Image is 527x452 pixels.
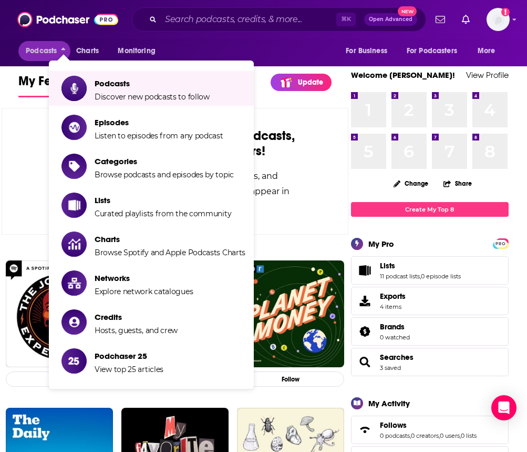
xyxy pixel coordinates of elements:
a: 0 watched [380,334,410,341]
a: 0 creators [411,432,439,439]
a: My Feed [18,73,67,97]
button: open menu [470,41,509,61]
span: My Feed [18,73,67,95]
span: , [420,273,421,280]
a: 11 podcast lists [380,273,420,280]
span: Explore network catalogues [95,287,193,296]
span: For Podcasters [407,44,457,58]
span: Lists [380,261,395,270]
a: Exports [351,287,509,315]
a: 0 users [440,432,460,439]
span: Exports [380,292,406,301]
span: Categories [95,156,234,166]
img: Podchaser - Follow, Share and Rate Podcasts [17,9,118,29]
button: open menu [400,41,472,61]
div: Search podcasts, credits, & more... [132,7,426,32]
input: Search podcasts, credits, & more... [161,11,336,28]
img: The Joe Rogan Experience [6,260,113,368]
span: , [410,432,411,439]
span: , [439,432,440,439]
a: 0 episode lists [421,273,461,280]
a: Show notifications dropdown [431,11,449,28]
span: Curated playlists from the community [95,209,231,218]
a: 0 podcasts [380,432,410,439]
span: Follows [351,416,509,444]
svg: Add a profile image [501,8,510,16]
span: Discover new podcasts to follow [95,92,210,102]
a: Follows [380,420,477,430]
a: Searches [355,355,376,369]
span: Browse podcasts and episodes by topic [95,170,234,179]
button: close menu [18,41,70,61]
a: Welcome [PERSON_NAME]! [351,70,455,80]
span: Charts [95,234,245,244]
span: ⌘ K [336,13,356,26]
span: 4 items [380,303,406,310]
button: Follow [6,371,113,387]
button: Open AdvancedNew [364,13,417,26]
button: Follow [237,371,344,387]
span: Podchaser 25 [95,351,163,361]
a: Brands [355,324,376,339]
span: Open Advanced [369,17,412,22]
span: Podcasts [26,44,57,58]
span: Podcasts [95,78,210,88]
a: Charts [69,41,105,61]
a: Lists [355,263,376,278]
a: View Profile [466,70,509,80]
span: New [398,6,417,16]
span: Charts [76,44,99,58]
button: Change [387,177,435,190]
span: PRO [494,240,507,248]
span: Browse Spotify and Apple Podcasts Charts [95,248,245,257]
span: Lists [351,256,509,285]
span: Exports [355,294,376,308]
img: User Profile [487,8,510,31]
div: My Pro [368,239,394,249]
span: Follows [380,420,407,430]
span: Hosts, guests, and crew [95,326,178,335]
a: 3 saved [380,364,401,371]
a: Create My Top 8 [351,202,509,216]
span: Listen to episodes from any podcast [95,131,223,140]
div: Not sure who to follow? Try these podcasts... [2,235,348,244]
button: Show profile menu [487,8,510,31]
a: Update [271,74,332,91]
span: For Business [346,44,387,58]
span: Episodes [95,117,223,127]
a: PRO [494,239,507,247]
span: , [460,432,461,439]
span: Searches [351,348,509,376]
a: Show notifications dropdown [458,11,474,28]
div: Open Intercom Messenger [491,395,516,420]
span: Monitoring [118,44,155,58]
img: Planet Money [237,260,344,368]
a: 0 lists [461,432,477,439]
button: open menu [338,41,400,61]
a: Brands [380,322,410,332]
button: open menu [110,41,169,61]
span: Networks [95,273,193,283]
span: Brands [380,322,405,332]
button: Share [443,173,472,194]
a: Follows [355,423,376,437]
span: More [478,44,495,58]
div: My Activity [368,398,410,408]
p: Update [298,78,323,87]
span: Lists [95,195,231,205]
a: Lists [380,261,461,270]
span: Credits [95,312,178,322]
span: View top 25 articles [95,365,163,374]
span: Logged in as Isla [487,8,510,31]
span: Brands [351,317,509,346]
a: Searches [380,353,414,362]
